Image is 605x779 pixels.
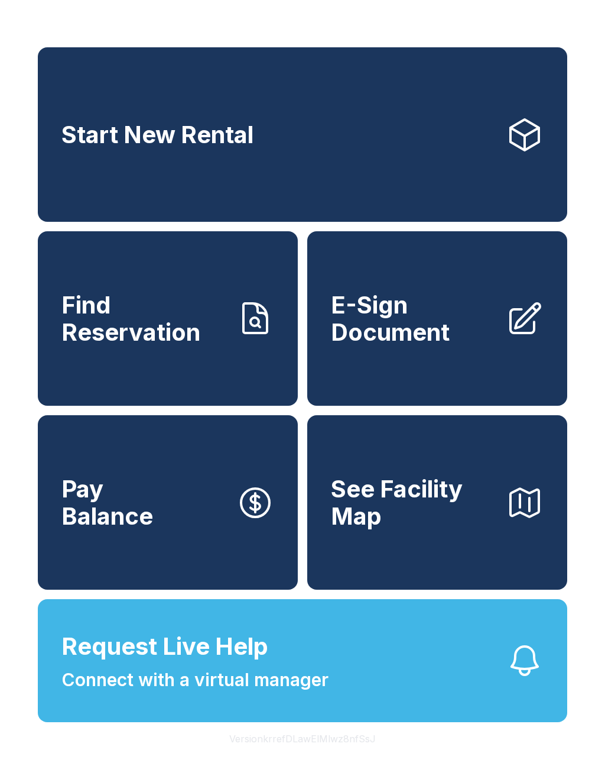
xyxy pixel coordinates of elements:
[38,599,567,722] button: Request Live HelpConnect with a virtual manager
[61,121,253,148] span: Start New Rental
[307,415,567,590] button: See Facility Map
[61,667,328,693] span: Connect with a virtual manager
[307,231,567,406] a: E-Sign Document
[61,476,153,529] span: Pay Balance
[38,231,298,406] a: Find Reservation
[331,292,496,345] span: E-Sign Document
[61,629,268,664] span: Request Live Help
[38,47,567,222] a: Start New Rental
[38,415,298,590] button: PayBalance
[61,292,227,345] span: Find Reservation
[331,476,496,529] span: See Facility Map
[220,722,385,755] button: VersionkrrefDLawElMlwz8nfSsJ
